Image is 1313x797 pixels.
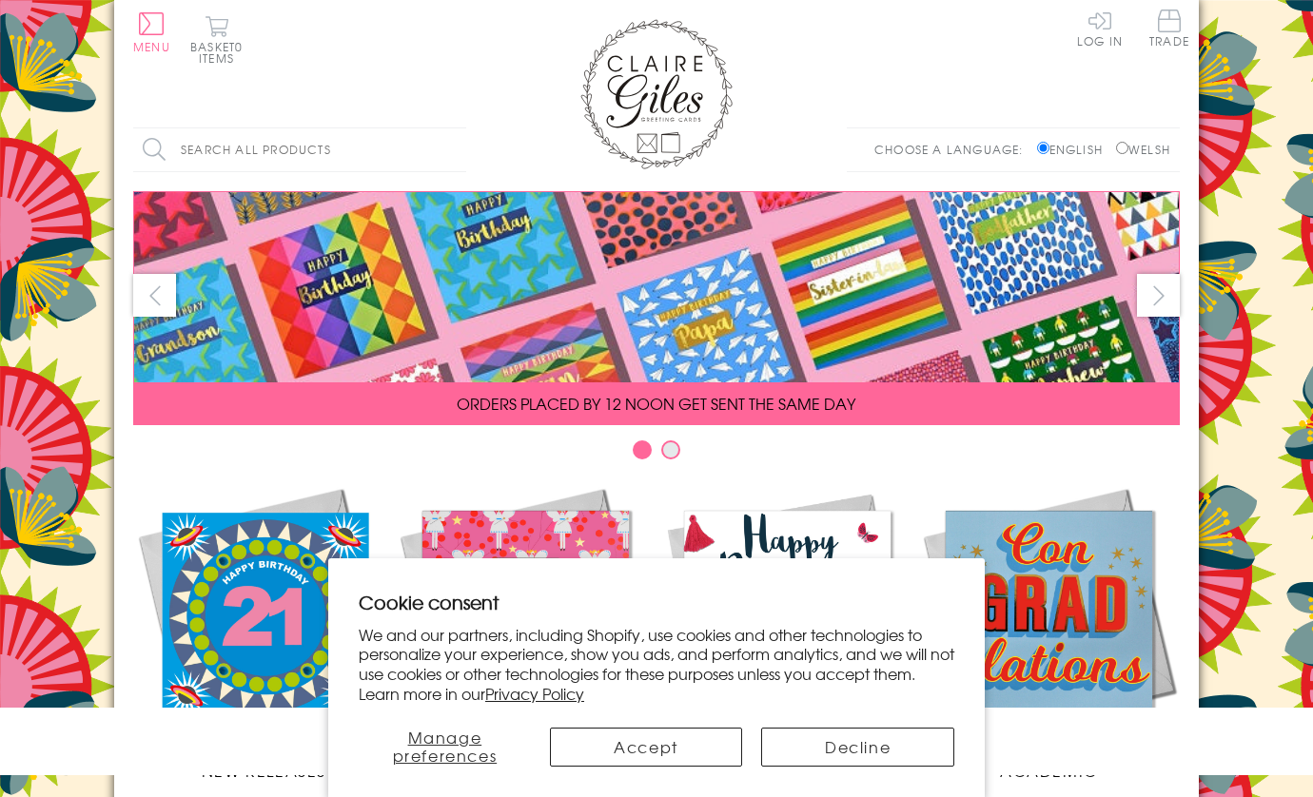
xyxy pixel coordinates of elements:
[359,625,954,704] p: We and our partners, including Shopify, use cookies and other technologies to personalize your ex...
[656,483,918,782] a: Birthdays
[133,38,170,55] span: Menu
[661,440,680,459] button: Carousel Page 2
[1149,10,1189,47] span: Trade
[1037,141,1112,158] label: English
[1116,142,1128,154] input: Welsh
[133,483,395,782] a: New Releases
[1077,10,1123,47] a: Log In
[133,274,176,317] button: prev
[550,728,743,767] button: Accept
[395,483,656,782] a: Christmas
[133,128,466,171] input: Search all products
[393,726,498,767] span: Manage preferences
[580,19,733,169] img: Claire Giles Greetings Cards
[190,15,243,64] button: Basket0 items
[1137,274,1180,317] button: next
[633,440,652,459] button: Carousel Page 1 (Current Slide)
[457,392,855,415] span: ORDERS PLACED BY 12 NOON GET SENT THE SAME DAY
[874,141,1033,158] p: Choose a language:
[359,589,954,615] h2: Cookie consent
[761,728,954,767] button: Decline
[133,439,1180,469] div: Carousel Pagination
[1116,141,1170,158] label: Welsh
[918,483,1180,782] a: Academic
[485,682,584,705] a: Privacy Policy
[1037,142,1049,154] input: English
[1149,10,1189,50] a: Trade
[359,728,531,767] button: Manage preferences
[133,12,170,52] button: Menu
[199,38,243,67] span: 0 items
[447,128,466,171] input: Search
